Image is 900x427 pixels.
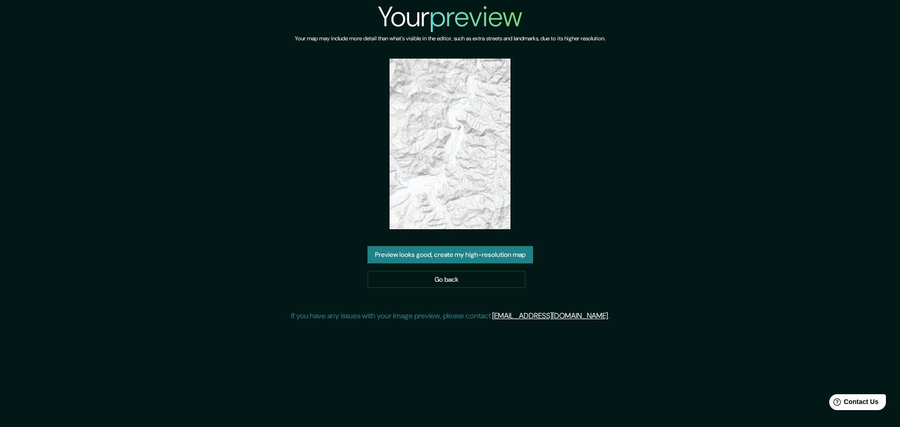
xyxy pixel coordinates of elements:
[817,390,890,417] iframe: Help widget launcher
[492,311,608,321] a: [EMAIL_ADDRESS][DOMAIN_NAME]
[295,34,605,44] h6: Your map may include more detail than what's visible in the editor, such as extra streets and lan...
[291,310,609,322] p: If you have any issues with your image preview, please contact .
[367,271,525,288] a: Go back
[367,246,533,263] button: Preview looks good, create my high-resolution map
[390,59,510,229] img: created-map-preview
